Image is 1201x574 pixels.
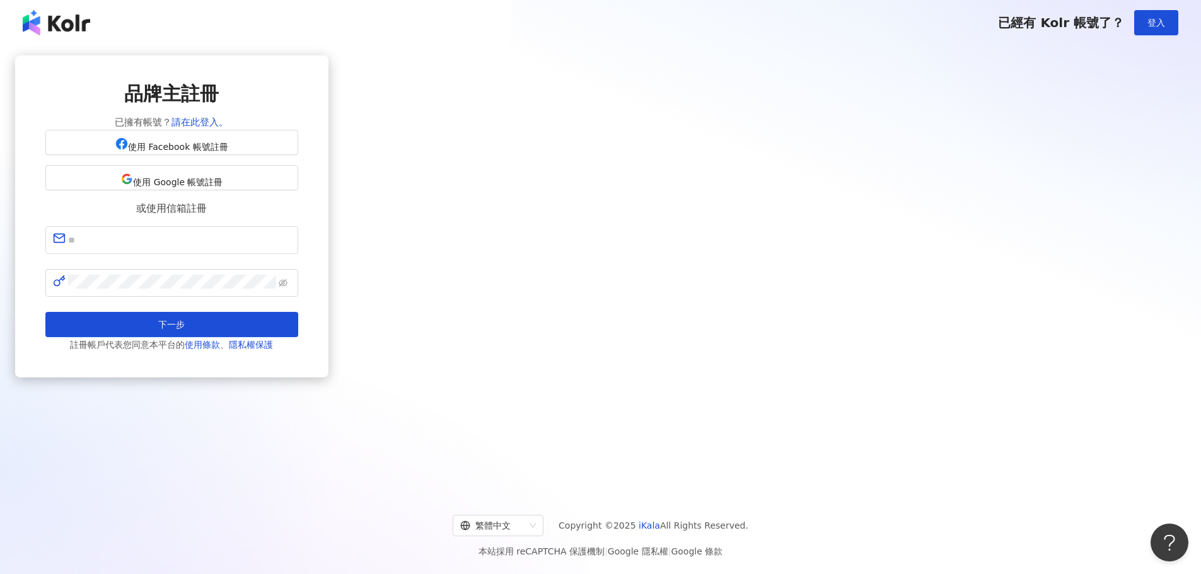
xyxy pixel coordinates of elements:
[998,15,1124,30] span: 已經有 Kolr 帳號了？
[45,337,298,352] span: 註冊帳戶代表您同意本平台的 、
[559,518,748,533] span: Copyright © 2025 All Rights Reserved.
[185,340,220,350] a: 使用條款
[479,544,722,559] span: 本站採用 reCAPTCHA 保護機制
[639,520,660,531] a: iKala
[158,319,185,330] span: 下一步
[115,115,228,130] span: 已擁有帳號？
[671,546,722,556] a: Google 條款
[128,142,228,152] span: 使用 Facebook 帳號註冊
[229,340,273,350] a: 隱私權保護
[45,130,298,155] button: 使用 Facebook 帳號註冊
[133,177,223,187] span: 使用 Google 帳號註冊
[1147,18,1165,28] span: 登入
[1151,524,1188,561] iframe: Help Scout Beacon - Open
[1134,10,1178,35] button: 登入
[124,81,219,107] span: 品牌主註冊
[605,546,608,556] span: |
[668,546,671,556] span: |
[171,117,228,128] a: 請在此登入。
[23,10,90,35] img: logo
[45,165,298,190] button: 使用 Google 帳號註冊
[126,200,217,216] span: 或使用信箱註冊
[608,546,668,556] a: Google 隱私權
[460,515,525,536] div: 繁體中文
[45,312,298,337] button: 下一步
[279,278,287,287] span: eye-invisible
